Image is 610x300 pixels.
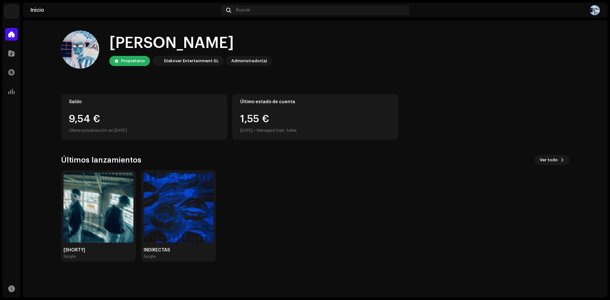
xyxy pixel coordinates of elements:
[61,155,141,165] h3: Últimos lanzamientos
[64,254,76,259] div: Single
[69,99,219,104] div: Saldo
[154,57,161,65] img: 297a105e-aa6c-4183-9ff4-27133c00f2e2
[109,33,272,53] div: [PERSON_NAME]
[240,127,253,134] div: [DATE]
[61,30,99,69] img: c113cc2a-48c3-4001-846b-2f8412498799
[144,173,213,243] img: a5be4239-679f-45e5-8bb5-bbd3cd3369f0
[535,155,569,165] button: Ver todo
[121,57,145,65] div: Propietario
[61,94,227,140] re-o-card-value: Saldo
[5,5,18,18] img: 297a105e-aa6c-4183-9ff4-27133c00f2e2
[254,127,255,134] div: •
[164,57,219,65] div: Diskover Entertainment SL
[64,248,133,253] div: [SHORTY]
[64,173,133,243] img: fc606c16-22c8-4549-a307-6fc4839272f2
[144,254,156,259] div: Single
[257,127,297,134] div: Managed Distr. Sales
[590,5,600,15] img: c113cc2a-48c3-4001-846b-2f8412498799
[232,94,398,140] re-o-card-value: Último estado de cuenta
[240,99,390,104] div: Último estado de cuenta
[231,57,267,65] div: Administrador(a)
[144,248,213,253] div: INDIRECTAS
[30,8,219,13] div: Inicio
[69,127,219,134] div: Última actualización en [DATE]
[236,8,250,13] span: Buscar
[540,154,558,166] span: Ver todo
